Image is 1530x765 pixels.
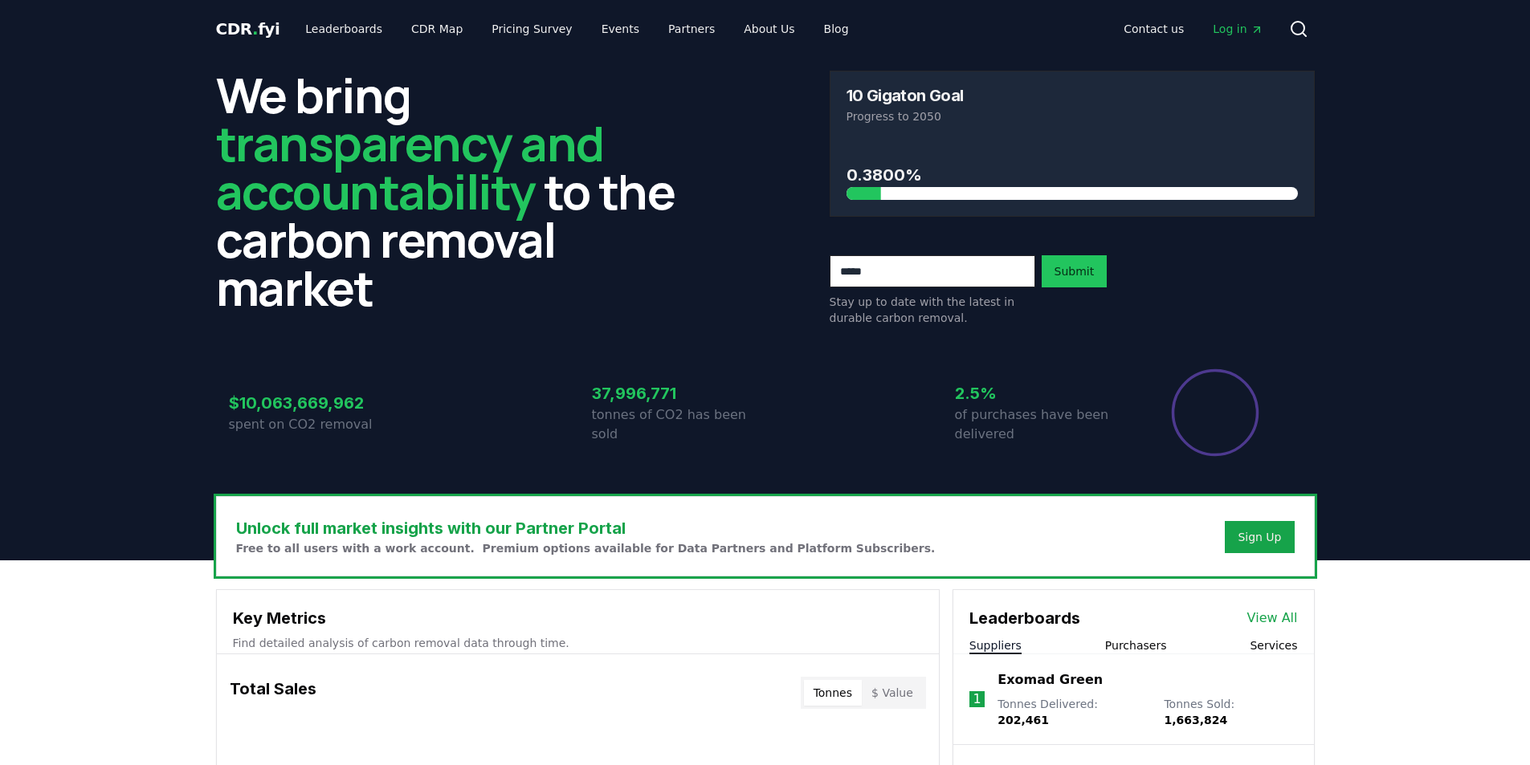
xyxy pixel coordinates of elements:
[230,677,316,709] h3: Total Sales
[592,381,765,405] h3: 37,996,771
[1111,14,1275,43] nav: Main
[830,294,1035,326] p: Stay up to date with the latest in durable carbon removal.
[292,14,861,43] nav: Main
[973,690,981,709] p: 1
[969,637,1022,653] button: Suppliers
[655,14,728,43] a: Partners
[1164,696,1297,728] p: Tonnes Sold :
[731,14,807,43] a: About Us
[292,14,395,43] a: Leaderboards
[592,405,765,444] p: tonnes of CO2 has been sold
[589,14,652,43] a: Events
[969,606,1080,630] h3: Leaderboards
[847,163,1298,187] h3: 0.3800%
[1105,637,1167,653] button: Purchasers
[479,14,585,43] a: Pricing Survey
[1042,255,1108,287] button: Submit
[804,680,862,706] button: Tonnes
[216,18,280,40] a: CDR.fyi
[1164,714,1227,726] span: 1,663,824
[1213,21,1263,37] span: Log in
[233,606,923,630] h3: Key Metrics
[847,87,964,104] h3: 10 Gigaton Goal
[1247,608,1298,628] a: View All
[216,19,280,39] span: CDR fyi
[811,14,862,43] a: Blog
[236,540,936,556] p: Free to all users with a work account. Premium options available for Data Partners and Platform S...
[252,19,258,39] span: .
[229,391,402,415] h3: $10,063,669,962
[1238,529,1281,545] a: Sign Up
[236,516,936,540] h3: Unlock full market insights with our Partner Portal
[1225,521,1294,553] button: Sign Up
[398,14,475,43] a: CDR Map
[1250,637,1297,653] button: Services
[847,108,1298,124] p: Progress to 2050
[862,680,923,706] button: $ Value
[233,635,923,651] p: Find detailed analysis of carbon removal data through time.
[998,670,1103,690] a: Exomad Green
[229,415,402,434] p: spent on CO2 removal
[998,714,1049,726] span: 202,461
[216,71,701,311] h2: We bring to the carbon removal market
[1170,368,1260,458] div: Percentage of sales delivered
[216,110,604,224] span: transparency and accountability
[998,696,1148,728] p: Tonnes Delivered :
[1200,14,1275,43] a: Log in
[1111,14,1197,43] a: Contact us
[955,405,1128,444] p: of purchases have been delivered
[955,381,1128,405] h3: 2.5%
